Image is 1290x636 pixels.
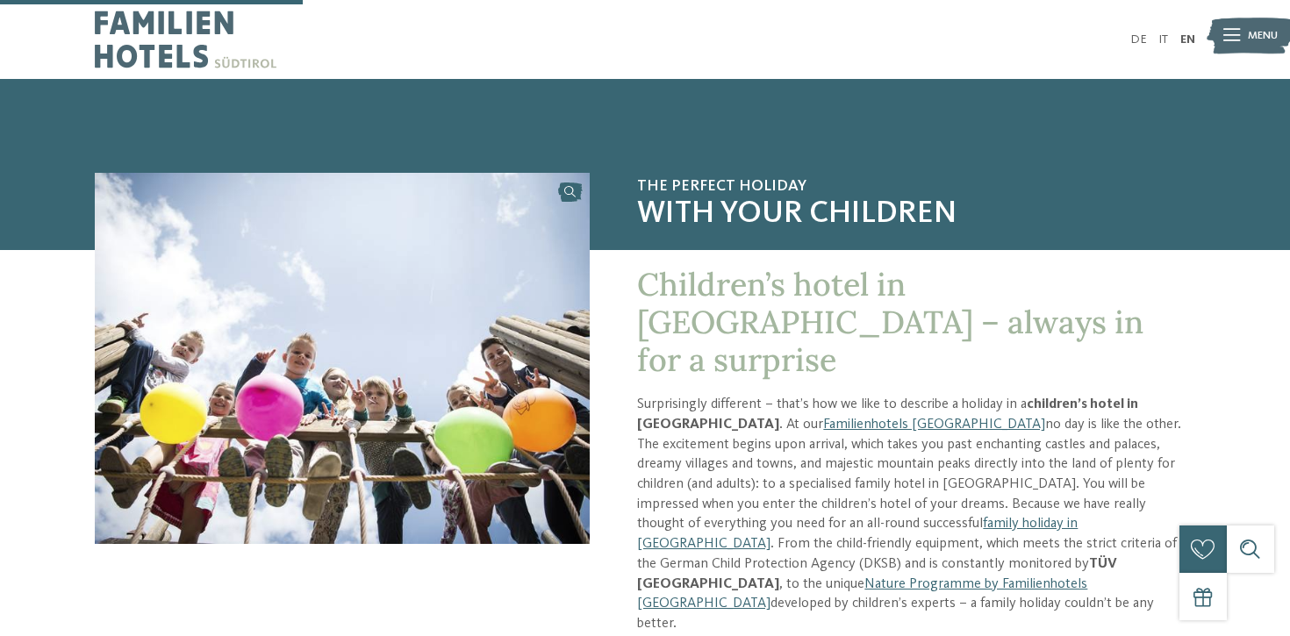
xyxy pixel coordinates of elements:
img: Children’s hotel in South Tyrol: fun, games, action [95,173,590,544]
strong: children’s hotel in [GEOGRAPHIC_DATA] [637,397,1138,432]
span: The perfect holiday [637,177,1195,197]
span: with your children [637,196,1195,233]
span: Menu [1248,28,1278,44]
strong: TÜV [GEOGRAPHIC_DATA] [637,557,1117,591]
a: DE [1130,33,1147,46]
p: Surprisingly different – that’s how we like to describe a holiday in a . At our no day is like th... [637,395,1195,633]
a: EN [1180,33,1195,46]
span: Children’s hotel in [GEOGRAPHIC_DATA] – always in for a surprise [637,264,1143,380]
a: IT [1158,33,1168,46]
a: Familienhotels [GEOGRAPHIC_DATA] [823,418,1045,432]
